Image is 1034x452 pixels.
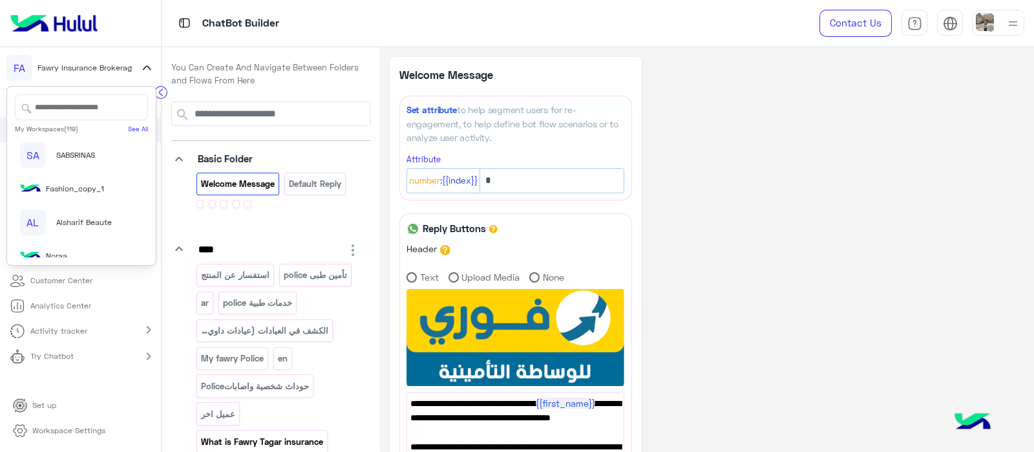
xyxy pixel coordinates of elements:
[20,178,41,199] img: 106211162022774
[200,351,265,366] p: My fawry Police
[200,379,310,394] p: Policeحوداث شخصية واصابات
[3,418,116,444] a: Workspace Settings
[406,105,457,115] span: Set attribute
[943,16,958,31] img: tab
[902,10,927,37] a: tab
[950,400,995,446] img: hulul-logo.png
[406,155,441,164] small: Attribute
[15,124,78,133] div: My Workspaces
[20,142,46,168] div: SA
[200,323,330,338] p: الكشف في العيادات (عيادات داوي- سيتي كلينك)
[198,153,253,164] span: Basic Folder
[32,400,56,411] p: Set up
[399,67,516,83] p: Welcome Message
[20,246,41,266] img: 111445085349129
[128,125,148,133] a: See All
[30,275,92,286] p: Customer Center
[529,270,564,284] label: None
[976,13,994,31] img: userImage
[200,177,276,191] p: Welcome Message
[907,16,922,31] img: tab
[277,351,288,366] p: en
[200,296,210,310] p: ar
[171,61,370,87] p: You Can Create And Navigate Between Folders and Flows From Here
[448,270,520,284] label: Upload Media
[409,174,440,188] span: Number
[819,10,892,37] a: Contact Us
[141,349,156,364] mat-icon: chevron_right
[64,125,78,133] span: (119)
[410,396,620,440] span: اهلا بك فى فورى للوساطة التأمينية انا المساعد الألى الخاص بك من فضلك اختار لغتك المفضلة. 🤖🌐
[288,177,342,191] p: Default reply
[1005,16,1021,32] img: profile
[46,183,104,195] span: Fashion_copy_1
[419,222,489,234] h6: Reply Buttons
[6,55,32,81] div: FA
[176,15,193,31] img: tab
[32,425,105,436] p: Workspace Settings
[30,350,74,362] p: Try Chatbot
[200,268,271,283] p: استفسار عن المنتج
[440,174,478,188] span: :{{index}}
[200,435,324,449] p: What is Fawry Tagar insurance
[406,270,439,284] label: Text
[5,10,103,37] img: Logo
[222,296,293,310] p: police خدمات طبية
[30,300,91,312] p: Analytics Center
[30,325,87,337] p: Activity tracker
[200,407,237,422] p: عميل اخر
[171,151,187,167] i: keyboard_arrow_down
[202,15,279,32] p: ChatBot Builder
[46,250,67,262] span: Noraa
[406,242,437,255] label: Header
[536,398,595,409] span: {{first_name}}
[37,62,142,74] span: Fawry Insurance Brokerage`s
[406,103,624,144] div: to help segment users for re-engagement, to help define bot flow scenarios or to analyze user act...
[56,149,95,161] span: SABSRINAS
[3,393,67,418] a: Set up
[56,217,112,228] span: Alsharif Beaute
[20,210,46,235] div: AL
[141,322,156,338] mat-icon: chevron_right
[171,241,187,257] i: keyboard_arrow_down
[282,268,348,283] p: تأمين طبى police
